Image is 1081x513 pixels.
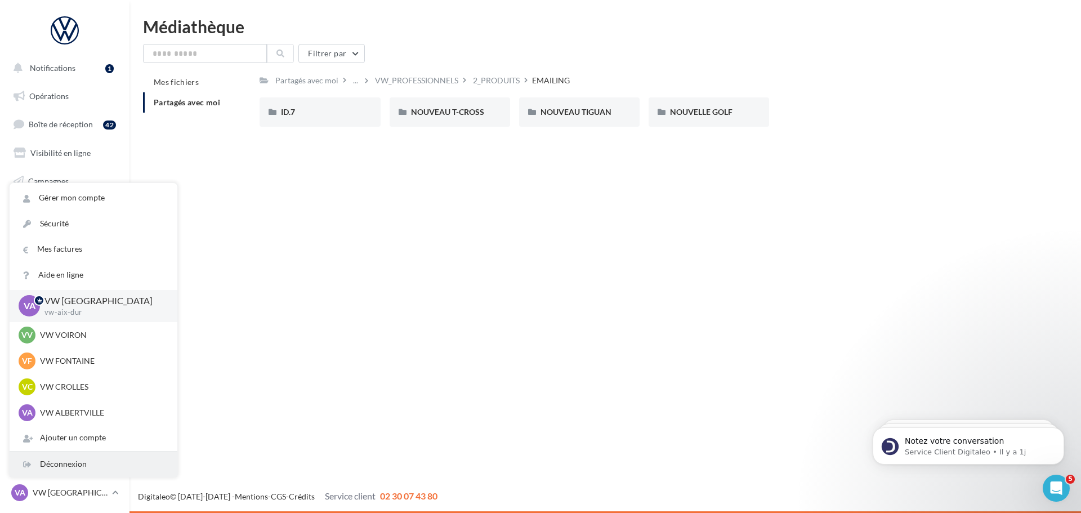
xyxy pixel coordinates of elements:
div: Médiathèque [143,18,1067,35]
a: CGS [271,492,286,501]
span: Visibilité en ligne [30,148,91,158]
a: PLV et print personnalisable [7,281,123,314]
div: 1 [105,64,114,73]
span: © [DATE]-[DATE] - - - [138,492,437,501]
span: Service client [325,490,376,501]
div: Partagés avec moi [275,75,338,86]
a: Visibilité en ligne [7,141,123,165]
div: VW_PROFESSIONNELS [375,75,458,86]
a: Médiathèque [7,225,123,249]
a: Mes factures [10,237,177,262]
p: vw-aix-dur [44,307,159,318]
a: Gérer mon compte [10,185,177,211]
span: VA [24,300,35,313]
p: VW [GEOGRAPHIC_DATA] [44,295,159,307]
span: Partagés avec moi [154,97,220,107]
span: VA [22,407,33,418]
a: Sécurité [10,211,177,237]
p: VW FONTAINE [40,355,164,367]
span: Opérations [29,91,69,101]
a: Opérations [7,84,123,108]
span: VA [15,487,25,498]
span: Boîte de réception [29,119,93,129]
a: Calendrier [7,253,123,277]
span: VC [22,381,33,392]
span: NOUVELLE GOLF [670,107,732,117]
span: NOUVEAU TIGUAN [540,107,611,117]
span: Mes fichiers [154,77,199,87]
span: Campagnes [28,176,69,185]
a: Mentions [235,492,268,501]
span: 02 30 07 43 80 [380,490,437,501]
p: VW CROLLES [40,381,164,392]
span: 5 [1066,475,1075,484]
div: EMAILING [532,75,570,86]
a: Digitaleo [138,492,170,501]
span: VV [21,329,33,341]
button: Notifications 1 [7,56,118,80]
p: VW [GEOGRAPHIC_DATA] [33,487,108,498]
div: ... [351,73,360,88]
a: VA VW [GEOGRAPHIC_DATA] [9,482,120,503]
a: Boîte de réception42 [7,112,123,136]
button: Filtrer par [298,44,365,63]
span: ID.7 [281,107,295,117]
a: Crédits [289,492,315,501]
span: Notifications [30,63,75,73]
a: Aide en ligne [10,262,177,288]
a: Contacts [7,197,123,221]
div: Ajouter un compte [10,425,177,450]
div: 42 [103,121,116,130]
a: Campagnes DataOnDemand [7,319,123,352]
p: VW ALBERTVILLE [40,407,164,418]
iframe: Intercom notifications message [856,404,1081,483]
span: NOUVEAU T-CROSS [411,107,484,117]
iframe: Intercom live chat [1043,475,1070,502]
span: VF [22,355,32,367]
div: 2_PRODUITS [473,75,520,86]
a: Campagnes [7,169,123,193]
div: Déconnexion [10,452,177,477]
p: VW VOIRON [40,329,164,341]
